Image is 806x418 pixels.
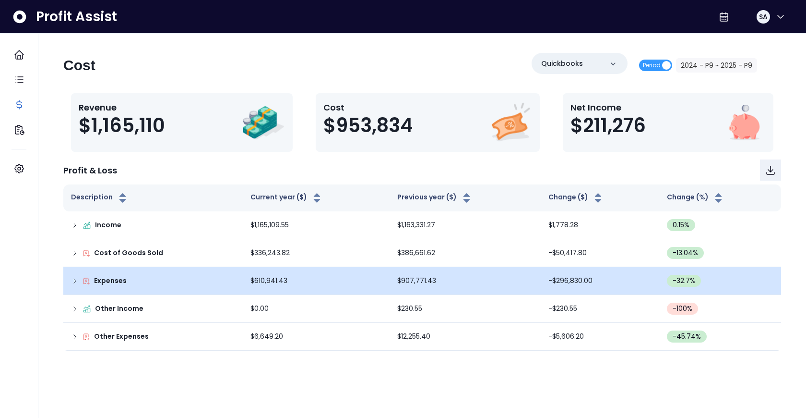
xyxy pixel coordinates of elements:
[323,101,413,114] p: Cost
[570,114,646,137] span: $211,276
[36,8,117,25] span: Profit Assist
[397,192,473,204] button: Previous year ($)
[759,12,768,22] span: SA
[95,304,143,314] p: Other Income
[541,211,659,239] td: $1,778.28
[390,211,541,239] td: $1,163,331.27
[94,332,149,342] p: Other Expenses
[63,164,117,177] p: Profit & Loss
[548,192,604,204] button: Change ($)
[673,304,692,314] span: -100 %
[673,220,689,230] span: 0.15 %
[243,239,390,267] td: $336,243.82
[723,101,766,144] img: Net Income
[63,57,95,74] h2: Cost
[541,323,659,351] td: -$5,606.20
[541,59,583,69] p: Quickbooks
[673,332,701,342] span: -45.74 %
[323,114,413,137] span: $953,834
[643,60,661,71] span: Period
[390,323,541,351] td: $12,255.40
[489,101,532,144] img: Cost
[390,295,541,323] td: $230.55
[243,323,390,351] td: $6,649.20
[570,101,646,114] p: Net Income
[243,295,390,323] td: $0.00
[667,192,724,204] button: Change (%)
[673,248,698,258] span: -13.04 %
[94,276,127,286] p: Expenses
[390,239,541,267] td: $386,661.62
[242,101,285,144] img: Revenue
[79,101,165,114] p: Revenue
[243,211,390,239] td: $1,165,109.55
[541,295,659,323] td: -$230.55
[243,267,390,295] td: $610,941.43
[541,267,659,295] td: -$296,830.00
[250,192,323,204] button: Current year ($)
[94,248,163,258] p: Cost of Goods Sold
[390,267,541,295] td: $907,771.43
[71,192,129,204] button: Description
[79,114,165,137] span: $1,165,110
[541,239,659,267] td: -$50,417.80
[760,160,781,181] button: Download
[676,58,757,73] button: 2024 - P9 ~ 2025 - P9
[673,276,695,286] span: -32.7 %
[95,220,121,230] p: Income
